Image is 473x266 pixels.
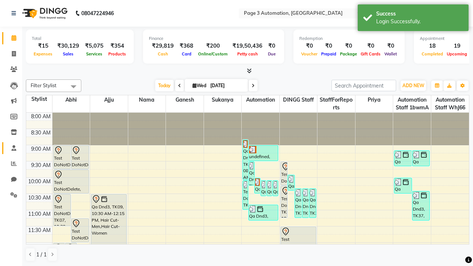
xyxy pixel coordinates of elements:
[394,151,412,166] div: Qa Dnd3, TK23, 09:10 AM-09:40 AM, Hair cut Below 12 years (Boy)
[71,219,89,242] div: Test DoNotDelete, TK08, 11:15 AM-12:00 PM, Hair Cut-Men
[30,145,52,153] div: 9:00 AM
[208,80,245,91] input: 2025-10-01
[54,194,71,226] div: Test DoNotDelete, TK07, 10:30 AM-11:30 AM, Hair Cut-Women
[27,210,52,218] div: 11:00 AM
[394,178,412,193] div: Qa Dnd3, TK27, 10:00 AM-10:30 AM, Hair cut Below 12 years (Boy)
[84,51,104,57] span: Services
[27,226,52,234] div: 11:30 AM
[265,42,278,50] div: ₹0
[412,191,430,220] div: Qa Dnd3, TK37, 10:25 AM-11:20 AM, Special Hair Wash- Men
[420,51,445,57] span: Completed
[36,251,47,259] span: 1 / 1
[52,95,90,105] span: Abhi
[317,95,355,112] span: StaffForReports
[180,51,193,57] span: Card
[149,35,278,42] div: Finance
[249,205,278,220] div: Qa Dnd3, TK38, 10:50 AM-11:20 AM, Hair cut Below 12 years (Boy)
[420,42,445,50] div: 18
[30,113,52,120] div: 8:00 AM
[359,51,382,57] span: Gift Cards
[319,42,338,50] div: ₹0
[281,162,287,185] div: Test DoNotDelete, TK19, 09:30 AM-10:15 AM, Hair Cut-Men
[249,146,278,161] div: undefined, TK21, 09:00 AM-09:30 AM, Hair cut Below 12 years (Boy)
[402,83,424,88] span: ADD NEW
[281,186,287,218] div: Test DoNotDelete, TK19, 10:15 AM-11:15 AM, Hair Cut-Women
[281,227,316,250] div: Test DoNotDelete, TK20, 11:30 AM-12:15 PM, Hair Cut-Men
[177,42,196,50] div: ₹368
[191,83,208,88] span: Wed
[196,51,229,57] span: Online/Custom
[27,243,52,250] div: 12:00 PM
[235,51,260,57] span: Petty cash
[91,194,126,250] div: Qa Dnd3, TK09, 10:30 AM-12:15 PM, Hair Cut-Men,Hair Cut-Women
[299,42,319,50] div: ₹0
[331,80,396,91] input: Search Appointment
[382,51,399,57] span: Wallet
[445,42,469,50] div: 19
[255,178,260,193] div: Qa Dnd3, TK28, 10:00 AM-10:30 AM, Hair cut Below 12 years (Boy)
[302,189,309,218] div: Qa Dnd3, TK35, 10:20 AM-11:15 AM, Special Hair Wash- Men
[431,95,469,112] span: Automation Staff WhJ66
[243,181,248,209] div: Test DoNotDelete, TK33, 10:05 AM-11:00 AM, Special Hair Wash- Men
[204,95,242,105] span: Sukanya
[376,18,463,25] div: Login Successfully.
[166,95,204,105] span: Ganesh
[26,95,52,103] div: Stylist
[31,82,57,88] span: Filter Stylist
[401,81,426,91] button: ADD NEW
[82,42,106,50] div: ₹5,075
[376,10,463,18] div: Success
[27,194,52,202] div: 10:30 AM
[229,42,265,50] div: ₹19,50,436
[32,35,128,42] div: Total
[30,161,52,169] div: 9:30 AM
[54,42,82,50] div: ₹30,129
[27,178,52,185] div: 10:00 AM
[359,42,382,50] div: ₹0
[106,42,128,50] div: ₹354
[19,3,69,24] img: logo
[71,146,89,169] div: Test DoNotDelete, TK15, 09:00 AM-09:45 AM, Hair Cut-Men
[280,95,317,105] span: DINGG Staff
[382,42,399,50] div: ₹0
[393,95,431,112] span: Automation Staff 1bwmA
[54,170,89,193] div: Test DoNotDelete, TK07, 09:45 AM-10:30 AM, Hair Cut-Men
[261,181,266,196] div: Qa Dnd3, TK29, 10:05 AM-10:35 AM, Hair cut Below 12 years (Boy)
[61,51,75,57] span: Sales
[242,95,279,105] span: Automation
[156,51,170,57] span: Cash
[106,51,128,57] span: Products
[90,95,128,105] span: Ajju
[338,42,359,50] div: ₹0
[319,51,338,57] span: Prepaid
[266,51,278,57] span: Due
[54,146,71,169] div: Test DoNotDelete, TK04, 09:00 AM-09:45 AM, Hair Cut-Men
[299,51,319,57] span: Voucher
[309,189,316,218] div: Qa Dnd3, TK36, 10:20 AM-11:15 AM, Special Hair Wash- Men
[338,51,359,57] span: Package
[288,175,294,190] div: Qa Dnd3, TK26, 09:55 AM-10:25 AM, Hair cut Below 12 years (Boy)
[149,42,177,50] div: ₹29,819
[155,80,174,91] span: Today
[267,181,272,196] div: Qa Dnd3, TK30, 10:05 AM-10:35 AM, Hair cut Below 12 years (Boy)
[128,95,166,105] span: Nama
[196,42,229,50] div: ₹200
[249,162,254,185] div: Qa Dnd3, TK25, 09:30 AM-10:15 AM, Hair Cut-Men
[295,189,301,218] div: Qa Dnd3, TK34, 10:20 AM-11:15 AM, Special Hair Wash- Men
[412,151,430,166] div: Qa Dnd3, TK24, 09:10 AM-09:40 AM, Hair Cut By Expert-Men
[299,35,399,42] div: Redemption
[243,140,248,180] div: Qa Dnd3, TK22, 08:50 AM-10:05 AM, Hair Cut By Expert-Men,Hair Cut-Men
[355,95,393,105] span: Priya
[445,51,469,57] span: Upcoming
[273,181,278,196] div: Qa Dnd3, TK31, 10:05 AM-10:35 AM, Hair cut Below 12 years (Boy)
[32,42,54,50] div: ₹15
[30,129,52,137] div: 8:30 AM
[81,3,114,24] b: 08047224946
[32,51,54,57] span: Expenses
